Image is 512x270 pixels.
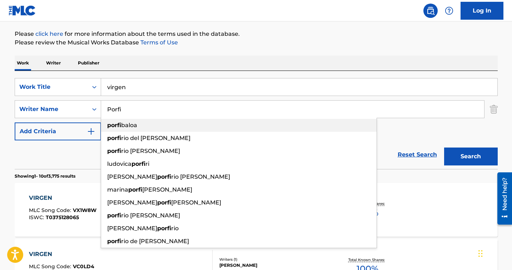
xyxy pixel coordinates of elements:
[219,257,327,262] div: Writers ( 1 )
[139,39,178,46] a: Terms of Use
[107,135,121,141] strong: porfi
[107,122,121,129] strong: porfi
[44,56,63,71] p: Writer
[171,199,221,206] span: [PERSON_NAME]
[492,170,512,227] iframe: Resource Center
[121,135,190,141] span: rio del [PERSON_NAME]
[73,263,94,270] span: VC0LD4
[29,250,94,259] div: VIRGEN
[171,173,230,180] span: rio [PERSON_NAME]
[107,199,157,206] span: [PERSON_NAME]
[157,199,171,206] strong: porfi
[445,6,453,15] img: help
[9,5,36,16] img: MLC Logo
[107,148,121,154] strong: porfi
[157,225,171,232] strong: porfi
[107,173,157,180] span: [PERSON_NAME]
[29,207,73,213] span: MLC Song Code :
[46,214,79,221] span: T0375128065
[15,173,75,179] p: Showing 1 - 10 of 3,775 results
[426,6,435,15] img: search
[107,238,121,245] strong: porfi
[19,105,84,114] div: Writer Name
[15,38,498,47] p: Please review the Musical Works Database
[348,257,387,262] p: Total Known Shares:
[107,160,131,167] span: ludovica
[171,225,179,232] span: rio
[121,238,189,245] span: rio de [PERSON_NAME]
[219,262,327,269] div: [PERSON_NAME]
[444,148,498,165] button: Search
[442,4,456,18] div: Help
[157,173,171,180] strong: porfi
[15,56,31,71] p: Work
[15,183,498,237] a: VIRGENMLC Song Code:VX1W8WISWC:T0375128065Writers (2)[PERSON_NAME], [PERSON_NAME]Recording Artist...
[19,83,84,91] div: Work Title
[35,30,63,37] a: click here
[29,214,46,221] span: ISWC :
[73,207,96,213] span: VX1W8W
[29,263,73,270] span: MLC Song Code :
[394,147,441,163] a: Reset Search
[87,127,95,136] img: 9d2ae6d4665cec9f34b9.svg
[76,56,101,71] p: Publisher
[15,122,101,140] button: Add Criteria
[107,186,128,193] span: marina
[15,78,498,169] form: Search Form
[478,243,483,264] div: Arrastrar
[476,236,512,270] iframe: Chat Widget
[145,160,149,167] span: ri
[131,160,145,167] strong: porfi
[476,236,512,270] div: Widget de chat
[15,30,498,38] p: Please for more information about the terms used in the database.
[107,225,157,232] span: [PERSON_NAME]
[121,122,137,129] span: baloa
[128,186,142,193] strong: porfi
[461,2,503,20] a: Log In
[490,100,498,118] img: Delete Criterion
[121,212,180,219] span: rio [PERSON_NAME]
[107,212,121,219] strong: porfi
[423,4,438,18] a: Public Search
[29,194,96,202] div: VIRGEN
[142,186,192,193] span: [PERSON_NAME]
[121,148,180,154] span: rio [PERSON_NAME]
